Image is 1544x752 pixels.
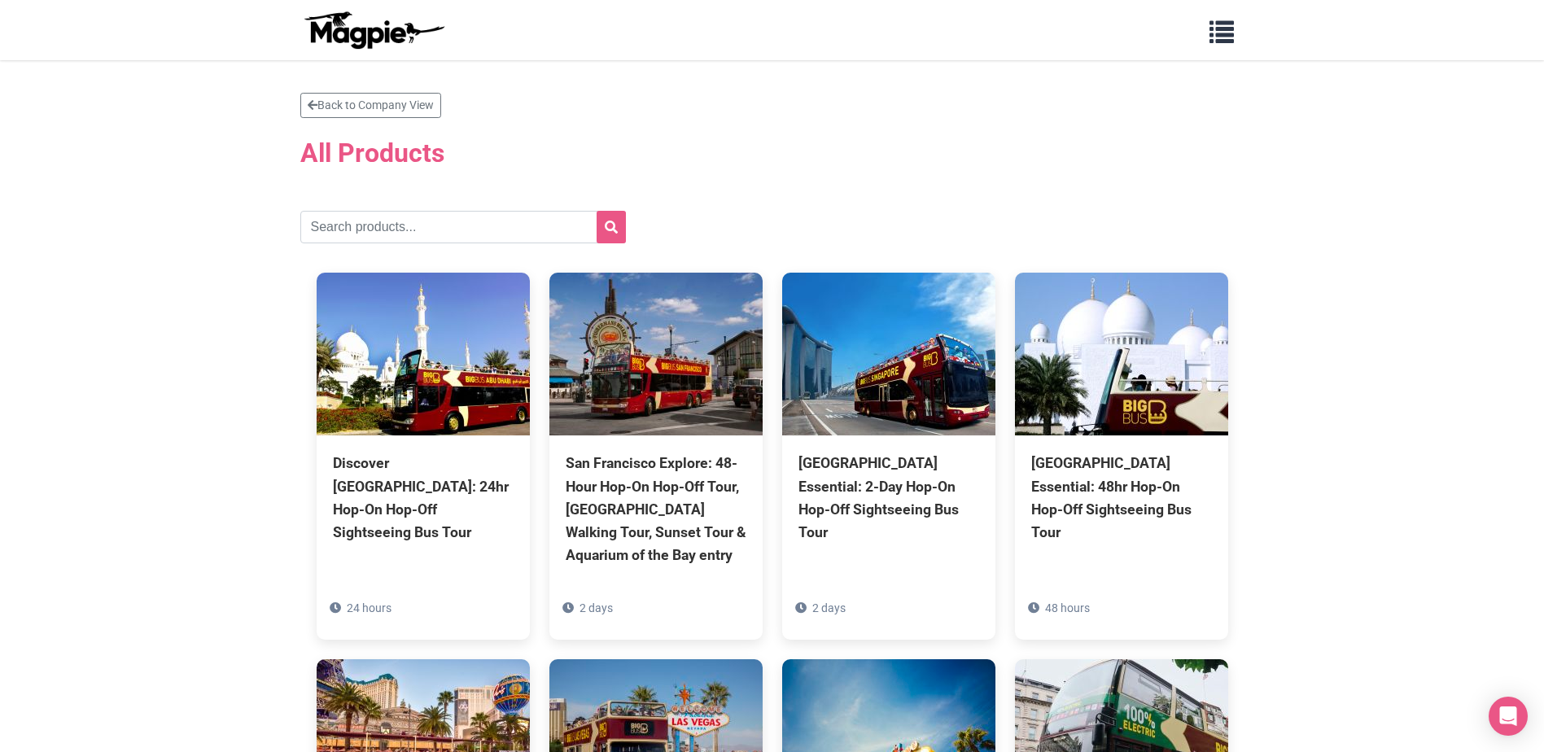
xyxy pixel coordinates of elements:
[347,601,391,614] span: 24 hours
[580,601,613,614] span: 2 days
[1015,273,1228,617] a: [GEOGRAPHIC_DATA] Essential: 48hr Hop-On Hop-Off Sightseeing Bus Tour 48 hours
[1045,601,1090,614] span: 48 hours
[300,93,441,118] a: Back to Company View
[1015,273,1228,435] img: Abu Dhabi Essential: 48hr Hop-On Hop-Off Sightseeing Bus Tour
[300,128,1244,178] h2: All Products
[566,452,746,566] div: San Francisco Explore: 48-Hour Hop-On Hop-Off Tour, [GEOGRAPHIC_DATA] Walking Tour, Sunset Tour &...
[812,601,846,614] span: 2 days
[782,273,995,435] img: Singapore Essential: 2-Day Hop-On Hop-Off Sightseeing Bus Tour
[1031,452,1212,544] div: [GEOGRAPHIC_DATA] Essential: 48hr Hop-On Hop-Off Sightseeing Bus Tour
[317,273,530,617] a: Discover [GEOGRAPHIC_DATA]: 24hr Hop-On Hop-Off Sightseeing Bus Tour 24 hours
[549,273,763,640] a: San Francisco Explore: 48-Hour Hop-On Hop-Off Tour, [GEOGRAPHIC_DATA] Walking Tour, Sunset Tour &...
[317,273,530,435] img: Discover Abu Dhabi: 24hr Hop-On Hop-Off Sightseeing Bus Tour
[333,452,514,544] div: Discover [GEOGRAPHIC_DATA]: 24hr Hop-On Hop-Off Sightseeing Bus Tour
[300,11,447,50] img: logo-ab69f6fb50320c5b225c76a69d11143b.png
[798,452,979,544] div: [GEOGRAPHIC_DATA] Essential: 2-Day Hop-On Hop-Off Sightseeing Bus Tour
[300,211,626,243] input: Search products...
[782,273,995,617] a: [GEOGRAPHIC_DATA] Essential: 2-Day Hop-On Hop-Off Sightseeing Bus Tour 2 days
[1489,697,1528,736] div: Open Intercom Messenger
[549,273,763,435] img: San Francisco Explore: 48-Hour Hop-On Hop-Off Tour, Chinatown Walking Tour, Sunset Tour & Aquariu...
